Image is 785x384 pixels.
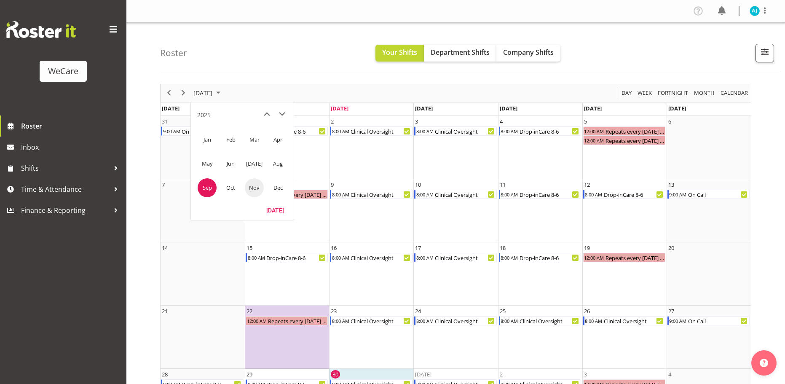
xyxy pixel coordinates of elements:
[668,370,671,379] div: 4
[621,88,632,98] span: Day
[500,117,503,126] div: 4
[246,307,252,315] div: 22
[519,190,581,199] div: Drop-inCare 8-6
[668,244,674,252] div: 20
[21,183,110,196] span: Time & Attendance
[500,105,517,112] span: [DATE]
[162,105,180,112] span: [DATE]
[584,105,602,112] span: [DATE]
[245,178,264,197] span: Nov
[500,244,506,252] div: 18
[245,306,329,369] td: Monday, September 22, 2025
[605,253,665,262] div: Repeats every [DATE] - [PERSON_NAME]
[668,117,671,126] div: 6
[413,179,498,242] td: Wednesday, September 10, 2025
[246,317,267,325] div: 12:00 AM
[268,130,287,149] span: Apr
[382,48,417,57] span: Your Shifts
[583,136,665,145] div: Repeats every friday - AJ Jones Begin From Friday, September 5, 2025 at 12:00:00 AM GMT+12:00 End...
[603,317,665,325] div: Clinical Oversight
[329,116,413,179] td: Tuesday, September 2, 2025
[498,306,582,369] td: Thursday, September 25, 2025
[499,190,581,199] div: Drop-inCare 8-6 Begin From Thursday, September 11, 2025 at 8:00:00 AM GMT+12:00 Ends At Thursday,...
[500,190,519,199] div: 8:00 AM
[431,48,490,57] span: Department Shifts
[21,120,122,132] span: Roster
[496,45,560,62] button: Company Shifts
[500,127,519,135] div: 8:00 AM
[21,141,122,153] span: Inbox
[329,242,413,306] td: Tuesday, September 16, 2025
[330,190,412,199] div: Clinical Oversight Begin From Tuesday, September 9, 2025 at 8:00:00 AM GMT+12:00 Ends At Tuesday,...
[584,117,587,126] div: 5
[667,306,751,369] td: Saturday, September 27, 2025
[221,154,240,173] span: Jun
[519,317,581,325] div: Clinical Oversight
[760,359,768,367] img: help-xxl-2.png
[198,130,217,149] span: Jan
[267,190,327,199] div: Repeats every [DATE] - [PERSON_NAME]
[415,307,421,315] div: 24
[162,180,165,189] div: 7
[414,253,496,262] div: Clinical Oversight Begin From Wednesday, September 17, 2025 at 8:00:00 AM GMT+12:00 Ends At Wedne...
[415,253,434,262] div: 8:00 AM
[267,317,327,325] div: Repeats every [DATE] - [PERSON_NAME]
[415,127,434,135] div: 8:00 AM
[331,253,350,262] div: 8:00 AM
[195,176,219,200] td: September 2025
[161,116,245,179] td: Sunday, August 31, 2025
[178,88,189,98] button: Next
[193,88,213,98] span: [DATE]
[330,316,412,325] div: Clinical Oversight Begin From Tuesday, September 23, 2025 at 8:00:00 AM GMT+12:00 Ends At Tuesday...
[414,190,496,199] div: Clinical Oversight Begin From Wednesday, September 10, 2025 at 8:00:00 AM GMT+12:00 Ends At Wedne...
[221,130,240,149] span: Feb
[245,130,264,149] span: Mar
[162,307,168,315] div: 21
[415,317,434,325] div: 8:00 AM
[162,370,168,379] div: 28
[331,244,337,252] div: 16
[583,253,665,262] div: Repeats every friday - AJ Jones Begin From Friday, September 19, 2025 at 12:00:00 AM GMT+12:00 En...
[750,6,760,16] img: aj-jones10453.jpg
[350,127,412,135] div: Clinical Oversight
[583,190,665,199] div: Drop-inCare 8-6 Begin From Friday, September 12, 2025 at 8:00:00 AM GMT+12:00 Ends At Friday, Sep...
[414,126,496,136] div: Clinical Oversight Begin From Wednesday, September 3, 2025 at 8:00:00 AM GMT+12:00 Ends At Wednes...
[500,307,506,315] div: 25
[246,253,328,262] div: Drop-inCare 8-6 Begin From Monday, September 15, 2025 at 8:00:00 AM GMT+12:00 Ends At Monday, Sep...
[163,88,175,98] button: Previous
[274,107,289,122] button: next month
[499,253,581,262] div: Drop-inCare 8-6 Begin From Thursday, September 18, 2025 at 8:00:00 AM GMT+12:00 Ends At Thursday,...
[265,253,327,262] div: Drop-inCare 8-6
[719,88,750,98] button: Month
[500,370,503,379] div: 2
[176,84,190,102] div: next period
[161,306,245,369] td: Sunday, September 21, 2025
[415,180,421,189] div: 10
[687,190,749,199] div: On Call
[424,45,496,62] button: Department Shifts
[331,127,350,135] div: 8:00 AM
[584,180,590,189] div: 12
[162,244,168,252] div: 14
[584,127,605,135] div: 12:00 AM
[667,242,751,306] td: Saturday, September 20, 2025
[190,84,225,102] div: September 2025
[668,105,686,112] span: [DATE]
[48,65,78,78] div: WeCare
[434,190,496,199] div: Clinical Oversight
[605,136,665,145] div: Repeats every [DATE] - [PERSON_NAME]
[162,117,168,126] div: 31
[329,179,413,242] td: Tuesday, September 9, 2025
[503,48,554,57] span: Company Shifts
[582,179,667,242] td: Friday, September 12, 2025
[413,306,498,369] td: Wednesday, September 24, 2025
[268,178,287,197] span: Dec
[498,242,582,306] td: Thursday, September 18, 2025
[247,253,265,262] div: 8:00 AM
[693,88,716,98] button: Timeline Month
[584,253,605,262] div: 12:00 AM
[584,307,590,315] div: 26
[161,179,245,242] td: Sunday, September 7, 2025
[582,242,667,306] td: Friday, September 19, 2025
[583,126,665,136] div: Repeats every friday - AJ Jones Begin From Friday, September 5, 2025 at 12:00:00 AM GMT+12:00 End...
